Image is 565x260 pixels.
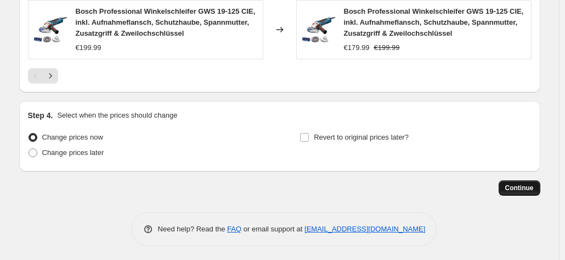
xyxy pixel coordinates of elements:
[499,180,540,196] button: Continue
[28,110,53,121] h2: Step 4.
[158,225,228,233] span: Need help? Read the
[344,42,370,53] div: €179.99
[227,225,241,233] a: FAQ
[57,110,177,121] p: Select when the prices should change
[76,7,256,37] span: Bosch Professional Winkelschleifer GWS 19-125 CIE, inkl. Aufnahmeflansch, Schutzhaube, Spannmutte...
[28,68,58,84] nav: Pagination
[42,148,104,157] span: Change prices later
[42,133,103,141] span: Change prices now
[241,225,304,233] span: or email support at
[304,225,425,233] a: [EMAIL_ADDRESS][DOMAIN_NAME]
[302,13,335,46] img: 71w9lZK_xyL_80x.jpg
[314,133,409,141] span: Revert to original prices later?
[43,68,58,84] button: Next
[344,7,524,37] span: Bosch Professional Winkelschleifer GWS 19-125 CIE, inkl. Aufnahmeflansch, Schutzhaube, Spannmutte...
[374,42,400,53] strike: €199.99
[505,184,534,192] span: Continue
[76,42,101,53] div: €199.99
[34,13,67,46] img: 71w9lZK_xyL_80x.jpg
